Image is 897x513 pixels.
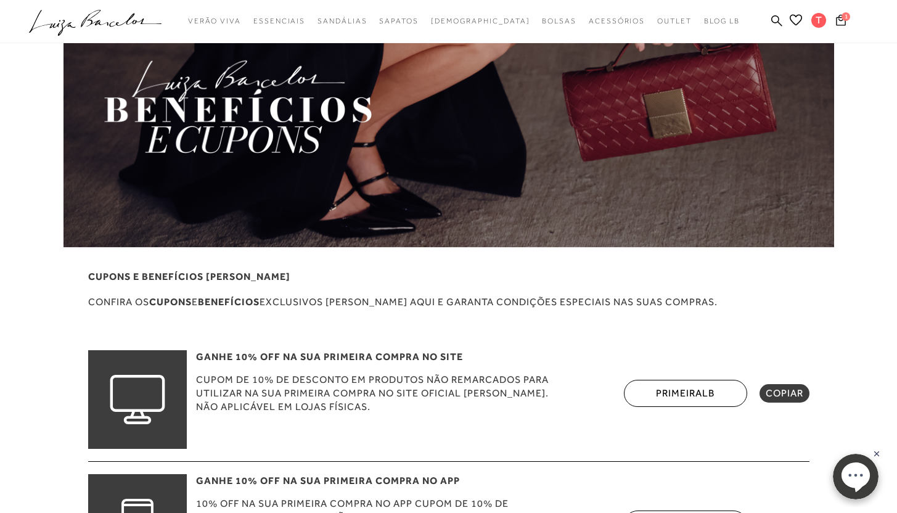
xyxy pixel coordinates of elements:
span: Acessórios [589,17,645,25]
button: T [806,12,832,31]
a: noSubCategoriesText [317,10,367,33]
a: noSubCategoriesText [379,10,418,33]
span: Essenciais [253,17,305,25]
span: Sapatos [379,17,418,25]
a: noSubCategoriesText [431,10,530,33]
a: noSubCategoriesText [542,10,576,33]
a: noSubCategoriesText [253,10,305,33]
a: noSubCategoriesText [657,10,692,33]
span: Sandálias [317,17,367,25]
h1: Ganhe 10% OFF NA SUA PRIMEIRA COMPRA NO SITE [196,350,809,364]
a: noSubCategoriesText [589,10,645,33]
span: Cupom de 10% de desconto em produtos não remarcados para utilizar na sua primeira compra no site ... [196,373,564,414]
span: BLOG LB [704,17,740,25]
a: noSubCategoriesText [188,10,241,33]
h2: Confira os e exclusivos [PERSON_NAME] aqui e garanta condições especiais nas suas compras. [88,297,809,307]
span: Bolsas [542,17,576,25]
img: ícone demonstrativo [100,375,174,424]
h1: Ganhe 10% OFF NA SUA PRIMEIRA COMPRA NO APP [196,474,809,488]
a: BLOG LB [704,10,740,33]
span: COPIAR [766,387,803,400]
span: Verão Viva [188,17,241,25]
span: 1 [842,12,850,21]
span: T [811,13,826,28]
span: Outlet [657,17,692,25]
span: [DEMOGRAPHIC_DATA] [431,17,530,25]
strong: cupons [149,296,192,308]
button: 1 [832,14,850,30]
h1: CUPONS E BENEFÍCIOS [PERSON_NAME] [88,272,809,282]
strong: benefícios [198,296,260,308]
